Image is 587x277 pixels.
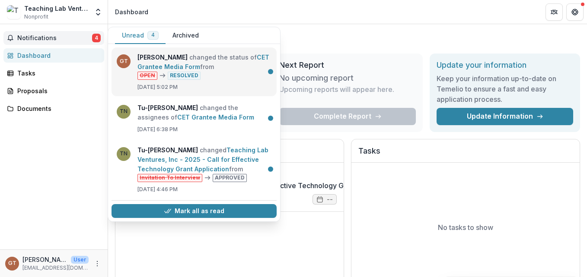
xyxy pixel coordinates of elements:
div: Dashboard [17,51,97,60]
div: Gautam Thapar [8,261,16,266]
p: changed the assignees of [137,103,271,122]
p: User [71,256,89,264]
a: CET Grantee Media Form [137,54,269,70]
img: Teaching Lab Ventures, Inc [7,5,21,19]
div: Dashboard [115,7,148,16]
h1: Dashboard [115,31,580,47]
button: More [92,258,102,269]
h3: No upcoming report [279,73,354,83]
div: Teaching Lab Ventures, Inc [24,4,89,13]
a: Dashboard [3,48,104,63]
button: Notifications4 [3,31,104,45]
h3: Keep your information up-to-date on Temelio to ensure a fast and easy application process. [437,73,573,104]
div: Tasks [17,69,97,78]
span: 4 [151,32,155,38]
button: Unread [115,27,166,44]
div: Documents [17,104,97,113]
button: Get Help [566,3,584,21]
span: 4 [92,34,101,42]
button: Archived [166,27,206,44]
div: Proposals [17,86,97,95]
span: Notifications [17,35,92,42]
h2: Tasks [358,146,573,163]
a: CET Grantee Media Form [177,113,254,121]
button: Partners [546,3,563,21]
p: Upcoming reports will appear here. [279,84,394,94]
span: Nonprofit [24,13,48,21]
p: [EMAIL_ADDRESS][DOMAIN_NAME] [22,264,89,272]
h2: Update your information [437,60,573,70]
h2: Next Report [279,60,416,70]
p: changed from [137,145,271,182]
a: Documents [3,101,104,116]
a: Proposals [3,84,104,98]
a: Update Information [437,108,573,125]
p: No tasks to show [438,222,493,233]
nav: breadcrumb [112,6,152,18]
button: Mark all as read [112,204,277,218]
p: [PERSON_NAME] [22,255,67,264]
a: Teaching Lab Ventures, Inc - 2025 - Call for Effective Technology Grant Application [137,146,268,173]
p: changed the status of from [137,53,271,80]
button: Open entity switcher [92,3,104,21]
a: Tasks [3,66,104,80]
